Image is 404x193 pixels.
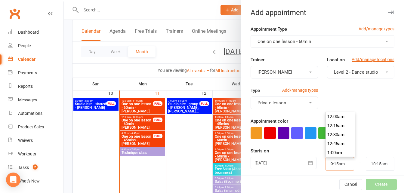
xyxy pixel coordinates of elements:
div: Reports [18,84,33,89]
div: Payments [18,70,37,75]
span: Private lesson [258,100,286,106]
li: 12:00am [326,112,355,121]
a: Tasks 2 [8,161,63,174]
button: [PERSON_NAME] [251,66,318,78]
li: 12:30am [326,130,355,139]
a: Reports [8,80,63,93]
span: [PERSON_NAME] [258,69,292,75]
a: Add/manage locations [352,56,394,63]
button: Level 2 - Dance studio [327,66,394,78]
div: Waivers [18,138,33,143]
a: Payments [8,66,63,80]
div: Workouts [18,152,36,156]
button: One on one lesson - 60min [251,35,394,48]
label: Type [251,87,260,94]
div: Calendar [18,57,35,62]
li: 12:45am [326,139,355,148]
label: Appointment color [251,118,288,125]
div: Product Sales [18,124,44,129]
li: 1:00am [326,148,355,157]
div: Open Intercom Messenger [6,173,20,187]
div: People [18,43,31,48]
div: What's New [18,179,40,183]
div: Tasks [18,165,29,170]
a: Add/manage types [282,87,318,93]
button: Cancel [339,179,362,190]
span: One on one lesson - 60min [258,39,311,44]
label: Appointment Type [251,26,287,33]
a: Clubworx [7,6,22,21]
span: 2 [33,164,38,170]
div: Dashboard [18,30,39,35]
label: Trainer [251,56,264,63]
a: Product Sales [8,120,63,134]
label: Starts on [251,147,269,155]
a: Waivers [8,134,63,147]
a: Dashboard [8,26,63,39]
span: Level 2 - Dance studio [334,69,378,75]
div: – [354,157,366,171]
li: 12:15am [326,121,355,130]
div: Automations [18,111,42,116]
a: People [8,39,63,53]
a: Automations [8,107,63,120]
a: Calendar [8,53,63,66]
a: Workouts [8,147,63,161]
div: Messages [18,97,37,102]
a: Messages [8,93,63,107]
label: Location [327,56,345,63]
a: What's New [8,174,63,188]
div: Add appointment [241,8,404,17]
button: Private lesson [251,96,318,109]
a: Add/manage types [359,26,394,32]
